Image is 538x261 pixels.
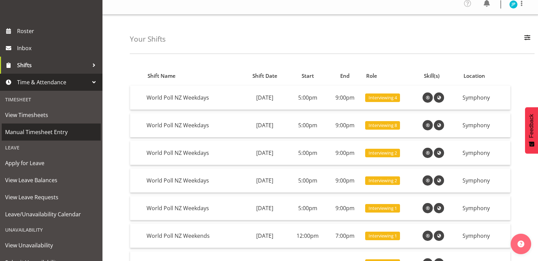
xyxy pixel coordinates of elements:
[460,224,510,248] td: Symphony
[2,106,101,124] a: View Timesheets
[328,113,362,137] td: 9:00pm
[242,141,288,165] td: [DATE]
[2,141,101,155] div: Leave
[288,113,327,137] td: 5:00pm
[366,72,416,80] div: Role
[288,141,327,165] td: 5:00pm
[144,141,242,165] td: World Poll NZ Weekdays
[17,60,89,70] span: Shifts
[2,92,101,106] div: Timesheet
[5,175,97,185] span: View Leave Balances
[2,155,101,172] a: Apply for Leave
[460,141,510,165] td: Symphony
[288,86,327,110] td: 5:00pm
[509,0,518,9] img: jake-pringle11873.jpg
[17,43,99,53] span: Inbox
[369,233,397,239] span: Interviewing 1
[144,113,242,137] td: World Poll NZ Weekdays
[288,169,327,193] td: 5:00pm
[5,127,97,137] span: Manual Timesheet Entry
[130,35,166,43] h4: Your Shifts
[369,122,397,129] span: Interviewing 8
[460,169,510,193] td: Symphony
[328,141,362,165] td: 9:00pm
[369,95,397,101] span: Interviewing 4
[460,196,510,220] td: Symphony
[245,72,284,80] div: Shift Date
[17,26,99,36] span: Roster
[242,224,288,248] td: [DATE]
[144,196,242,220] td: World Poll NZ Weekdays
[424,72,456,80] div: Skill(s)
[520,32,535,47] button: Filter Employees
[148,72,237,80] div: Shift Name
[2,189,101,206] a: View Leave Requests
[331,72,359,80] div: End
[328,224,362,248] td: 7:00pm
[288,196,327,220] td: 5:00pm
[5,110,97,120] span: View Timesheets
[369,177,397,184] span: Interviewing 2
[518,241,524,247] img: help-xxl-2.png
[464,72,506,80] div: Location
[328,169,362,193] td: 9:00pm
[242,86,288,110] td: [DATE]
[144,86,242,110] td: World Poll NZ Weekdays
[369,150,397,156] span: Interviewing 2
[2,206,101,223] a: Leave/Unavailability Calendar
[525,107,538,154] button: Feedback - Show survey
[2,237,101,254] a: View Unavailability
[5,209,97,219] span: Leave/Unavailability Calendar
[528,114,535,138] span: Feedback
[328,86,362,110] td: 9:00pm
[242,113,288,137] td: [DATE]
[2,172,101,189] a: View Leave Balances
[242,196,288,220] td: [DATE]
[5,192,97,202] span: View Leave Requests
[144,169,242,193] td: World Poll NZ Weekdays
[5,240,97,250] span: View Unavailability
[242,169,288,193] td: [DATE]
[288,224,327,248] td: 12:00pm
[144,224,242,248] td: World Poll NZ Weekends
[460,86,510,110] td: Symphony
[460,113,510,137] td: Symphony
[2,124,101,141] a: Manual Timesheet Entry
[17,77,89,87] span: Time & Attendance
[2,223,101,237] div: Unavailability
[292,72,324,80] div: Start
[328,196,362,220] td: 9:00pm
[5,158,97,168] span: Apply for Leave
[369,205,397,212] span: Interviewing 1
